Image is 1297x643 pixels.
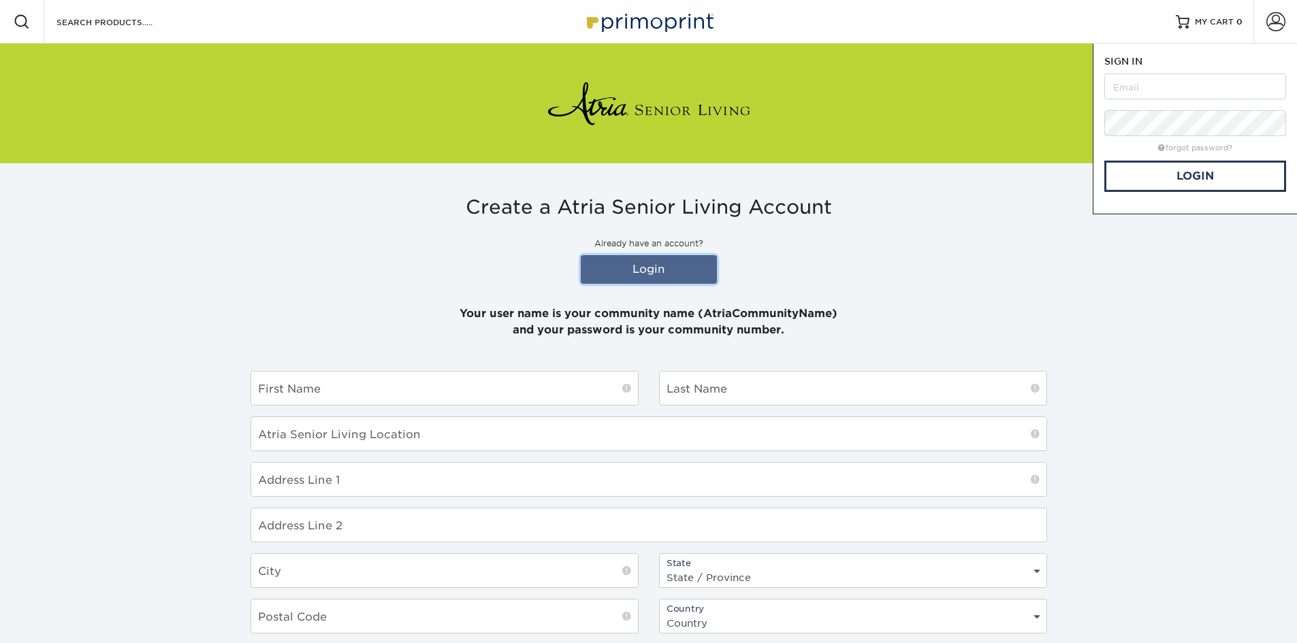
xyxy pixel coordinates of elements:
[251,196,1047,219] h3: Create a Atria Senior Living Account
[251,289,1047,338] p: Your user name is your community name (AtriaCommunityName) and your password is your community nu...
[1195,16,1234,28] span: MY CART
[547,76,751,131] img: Atria Senior Living
[1104,161,1286,192] a: Login
[1104,56,1142,67] span: SIGN IN
[1158,144,1232,152] a: forgot password?
[251,237,1047,250] p: Already have an account?
[55,14,188,30] input: SEARCH PRODUCTS.....
[581,255,717,284] a: Login
[1236,17,1243,27] span: 0
[581,7,717,36] img: Primoprint
[1104,73,1286,99] input: Email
